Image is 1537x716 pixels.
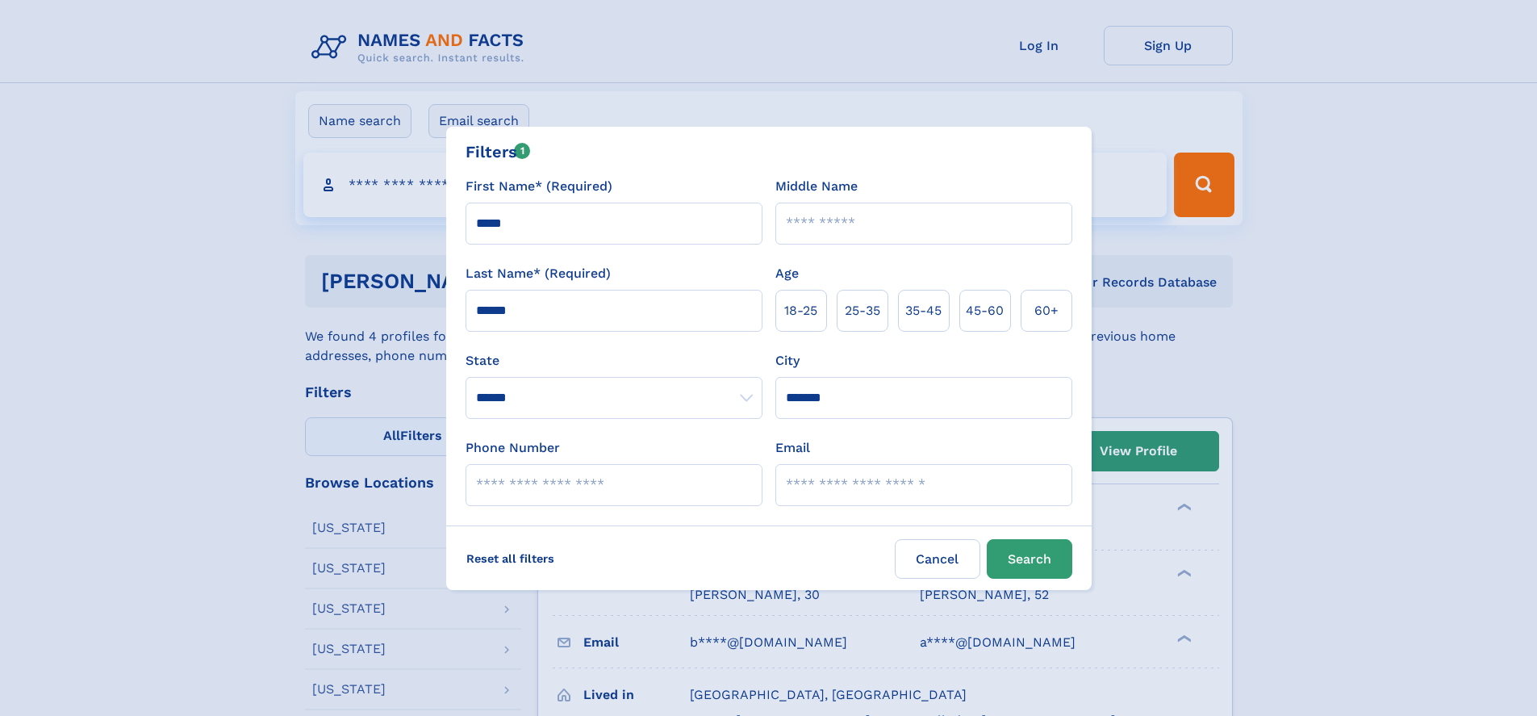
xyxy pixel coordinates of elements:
[775,177,858,196] label: Middle Name
[775,438,810,458] label: Email
[466,351,762,371] label: State
[466,177,612,196] label: First Name* (Required)
[987,539,1072,579] button: Search
[1034,301,1059,320] span: 60+
[466,264,611,283] label: Last Name* (Required)
[895,539,980,579] label: Cancel
[784,301,817,320] span: 18‑25
[845,301,880,320] span: 25‑35
[466,140,531,164] div: Filters
[466,438,560,458] label: Phone Number
[966,301,1004,320] span: 45‑60
[775,351,800,371] label: City
[456,539,565,578] label: Reset all filters
[905,301,942,320] span: 35‑45
[775,264,799,283] label: Age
